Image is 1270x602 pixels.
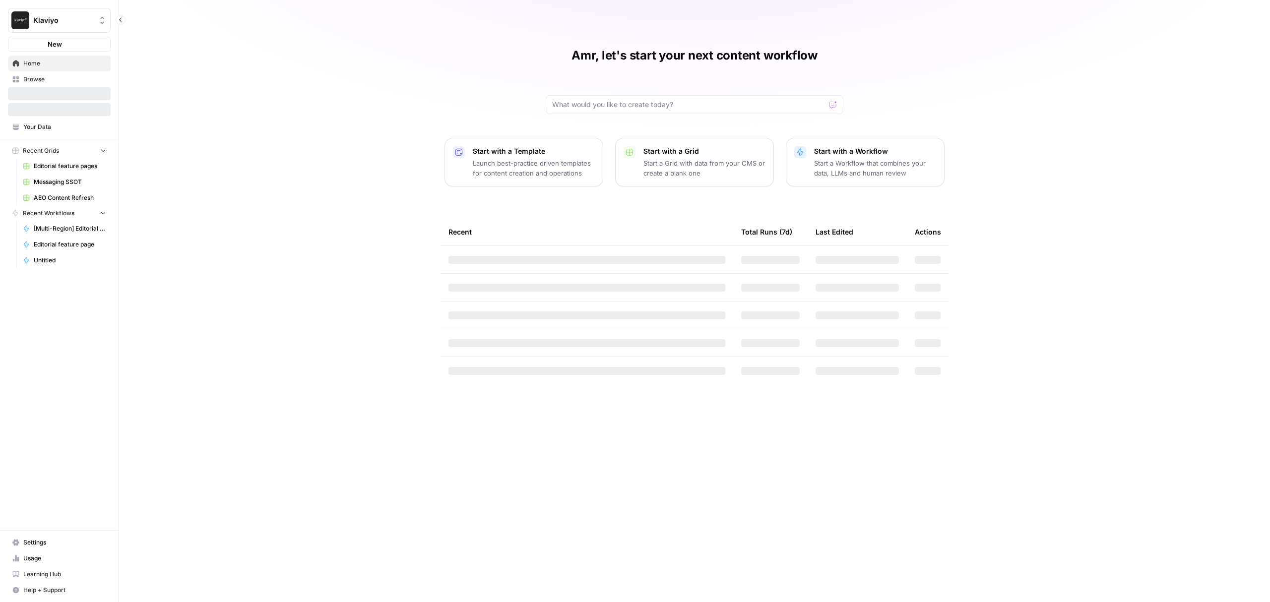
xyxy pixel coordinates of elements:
[48,39,62,49] span: New
[23,146,59,155] span: Recent Grids
[18,158,111,174] a: Editorial feature pages
[18,252,111,268] a: Untitled
[8,119,111,135] a: Your Data
[473,158,595,178] p: Launch best-practice driven templates for content creation and operations
[8,535,111,550] a: Settings
[8,206,111,221] button: Recent Workflows
[448,218,725,245] div: Recent
[8,56,111,71] a: Home
[23,75,106,84] span: Browse
[34,224,106,233] span: [Multi-Region] Editorial feature page
[814,158,936,178] p: Start a Workflow that combines your data, LLMs and human review
[8,8,111,33] button: Workspace: Klaviyo
[18,190,111,206] a: AEO Content Refresh
[8,143,111,158] button: Recent Grids
[814,146,936,156] p: Start with a Workflow
[915,218,941,245] div: Actions
[571,48,818,63] h1: Amr, let's start your next content workflow
[34,193,106,202] span: AEO Content Refresh
[816,218,853,245] div: Last Edited
[23,538,106,547] span: Settings
[786,138,945,186] button: Start with a WorkflowStart a Workflow that combines your data, LLMs and human review
[643,158,765,178] p: Start a Grid with data from your CMS or create a blank one
[34,240,106,249] span: Editorial feature page
[8,37,111,52] button: New
[23,586,106,595] span: Help + Support
[8,550,111,566] a: Usage
[34,178,106,186] span: Messaging SSOT
[615,138,774,186] button: Start with a GridStart a Grid with data from your CMS or create a blank one
[643,146,765,156] p: Start with a Grid
[23,122,106,131] span: Your Data
[18,174,111,190] a: Messaging SSOT
[18,237,111,252] a: Editorial feature page
[8,71,111,87] a: Browse
[552,100,825,110] input: What would you like to create today?
[23,59,106,68] span: Home
[741,218,792,245] div: Total Runs (7d)
[8,582,111,598] button: Help + Support
[34,256,106,265] span: Untitled
[23,554,106,563] span: Usage
[444,138,603,186] button: Start with a TemplateLaunch best-practice driven templates for content creation and operations
[34,162,106,171] span: Editorial feature pages
[11,11,29,29] img: Klaviyo Logo
[18,221,111,237] a: [Multi-Region] Editorial feature page
[473,146,595,156] p: Start with a Template
[23,209,74,218] span: Recent Workflows
[23,570,106,579] span: Learning Hub
[33,15,93,25] span: Klaviyo
[8,566,111,582] a: Learning Hub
